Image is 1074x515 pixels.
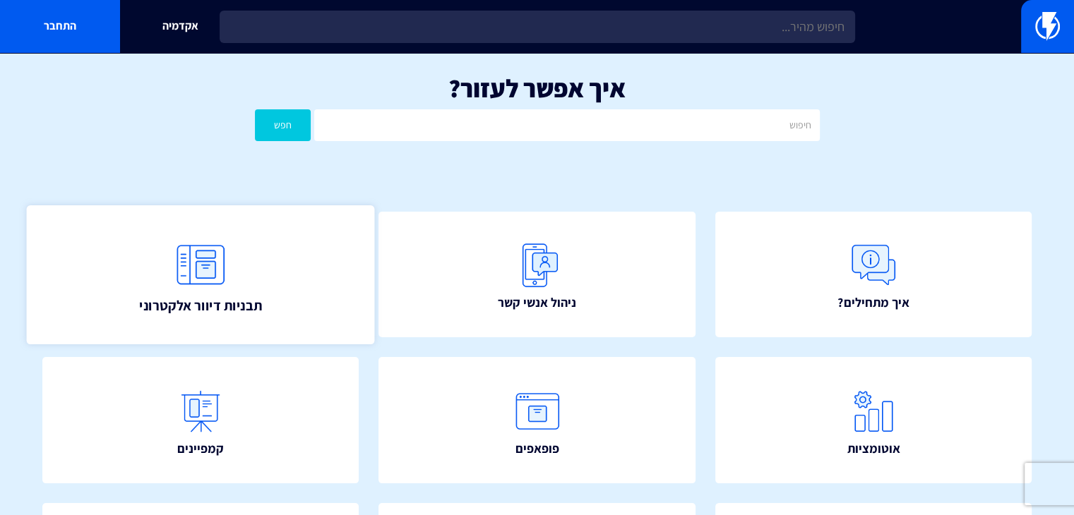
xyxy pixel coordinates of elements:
[255,109,311,141] button: חפש
[715,212,1032,338] a: איך מתחילים?
[498,293,576,312] span: ניהול אנשי קשר
[515,440,559,458] span: פופאפים
[21,74,1053,102] h1: איך אפשר לעזור?
[177,440,224,458] span: קמפיינים
[715,357,1032,483] a: אוטומציות
[220,11,855,43] input: חיפוש מהיר...
[837,293,909,312] span: איך מתחילים?
[847,440,900,458] span: אוטומציות
[27,205,375,344] a: תבניות דיוור אלקטרוני
[378,212,695,338] a: ניהול אנשי קשר
[378,357,695,483] a: פופאפים
[314,109,819,141] input: חיפוש
[42,357,359,483] a: קמפיינים
[139,296,262,315] span: תבניות דיוור אלקטרוני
